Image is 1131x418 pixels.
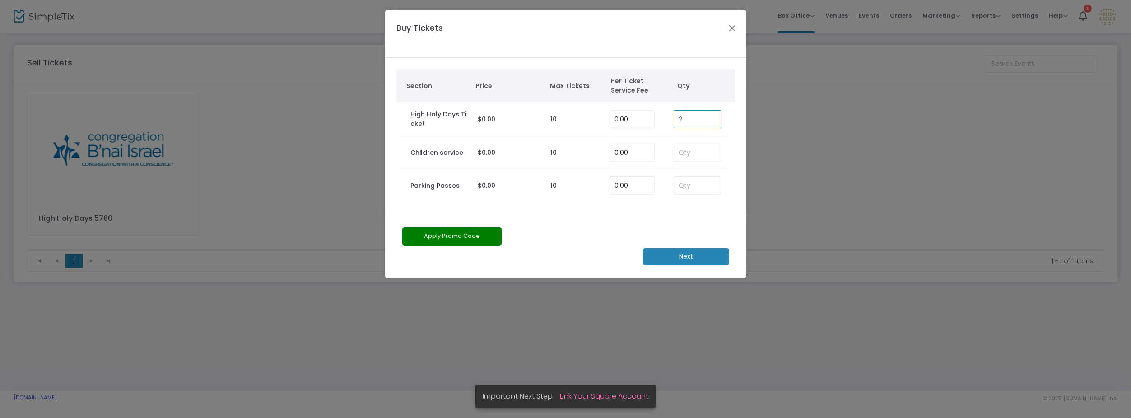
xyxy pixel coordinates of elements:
[674,177,721,194] input: Qty
[478,181,495,190] span: $0.00
[410,148,463,158] label: Children service
[392,22,477,46] h4: Buy Tickets
[410,181,460,190] label: Parking Passes
[611,76,663,95] span: Per Ticket Service Fee
[483,391,560,401] span: Important Next Step
[643,248,729,265] m-button: Next
[478,148,495,157] span: $0.00
[610,111,654,128] input: Enter Service Fee
[674,144,721,161] input: Qty
[560,391,648,401] a: Link Your Square Account
[550,181,557,190] label: 10
[410,110,469,129] label: High Holy Days Ticket
[674,111,721,128] input: Qty
[406,81,466,91] span: Section
[478,115,495,124] span: $0.00
[475,81,541,91] span: Price
[550,81,602,91] span: Max Tickets
[726,22,738,34] button: Close
[550,148,557,158] label: 10
[550,115,557,124] label: 10
[610,144,654,161] input: Enter Service Fee
[610,177,654,194] input: Enter Service Fee
[677,81,731,91] span: Qty
[402,227,502,246] button: Apply Promo Code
